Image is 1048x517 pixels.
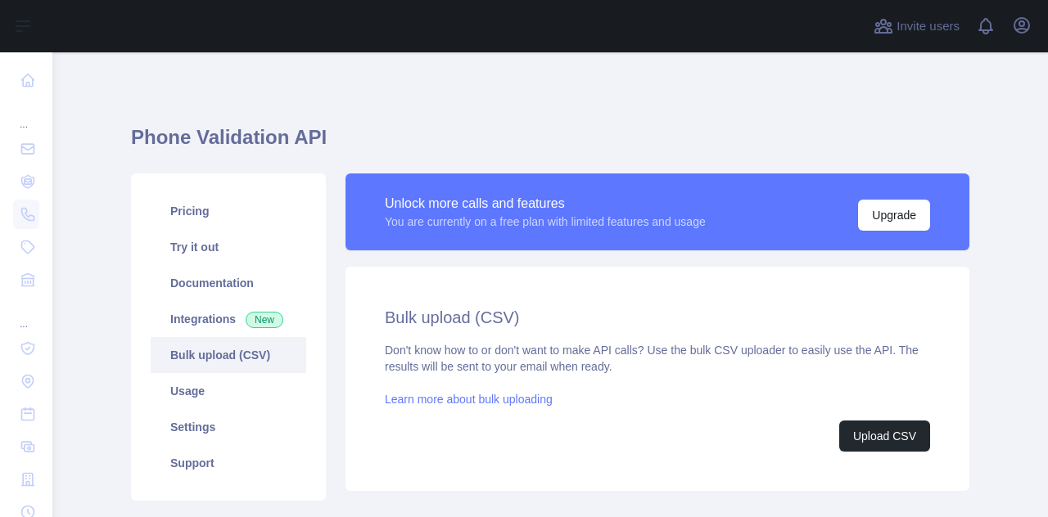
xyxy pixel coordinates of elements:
div: ... [13,298,39,330]
h2: Bulk upload (CSV) [385,306,930,329]
a: Support [151,445,306,481]
div: ... [13,98,39,131]
span: Invite users [897,17,960,36]
div: Don't know how to or don't want to make API calls? Use the bulk CSV uploader to easily use the AP... [385,342,930,452]
button: Upload CSV [839,420,930,452]
a: Bulk upload (CSV) [151,337,306,373]
a: Pricing [151,193,306,229]
span: New [246,312,283,328]
a: Usage [151,373,306,409]
a: Integrations New [151,301,306,337]
a: Documentation [151,265,306,301]
button: Upgrade [858,200,930,231]
div: Unlock more calls and features [385,194,706,214]
button: Invite users [870,13,963,39]
a: Settings [151,409,306,445]
a: Learn more about bulk uploading [385,393,553,406]
div: You are currently on a free plan with limited features and usage [385,214,706,230]
a: Try it out [151,229,306,265]
h1: Phone Validation API [131,124,969,164]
